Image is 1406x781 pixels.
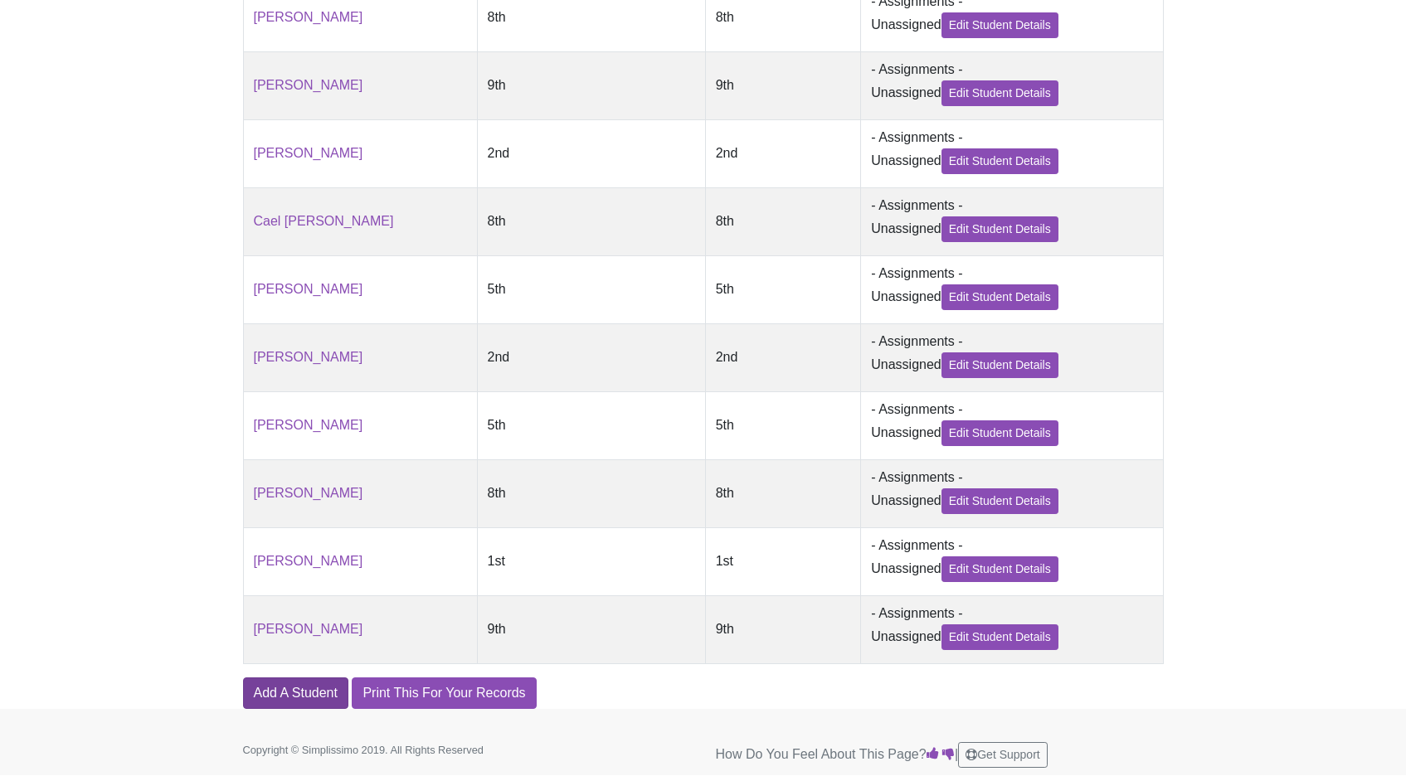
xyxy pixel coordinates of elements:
[958,742,1048,768] button: Get Support
[477,459,705,527] td: 8th
[861,595,1163,663] td: - Assignments - Unassigned
[941,216,1058,242] a: Edit Student Details
[254,146,363,160] a: [PERSON_NAME]
[705,119,861,187] td: 2nd
[861,187,1163,255] td: - Assignments - Unassigned
[254,282,363,296] a: [PERSON_NAME]
[254,10,363,24] a: [PERSON_NAME]
[861,51,1163,119] td: - Assignments - Unassigned
[861,255,1163,323] td: - Assignments - Unassigned
[243,677,348,709] a: Add A Student
[705,527,861,595] td: 1st
[861,323,1163,391] td: - Assignments - Unassigned
[941,284,1058,310] a: Edit Student Details
[254,486,363,500] a: [PERSON_NAME]
[254,78,363,92] a: [PERSON_NAME]
[716,742,1164,768] p: How Do You Feel About This Page? |
[861,527,1163,595] td: - Assignments - Unassigned
[941,12,1058,38] a: Edit Student Details
[941,556,1058,582] a: Edit Student Details
[477,595,705,663] td: 9th
[477,527,705,595] td: 1st
[705,459,861,527] td: 8th
[477,187,705,255] td: 8th
[705,255,861,323] td: 5th
[705,595,861,663] td: 9th
[705,323,861,391] td: 2nd
[861,391,1163,459] td: - Assignments - Unassigned
[861,119,1163,187] td: - Assignments - Unassigned
[477,119,705,187] td: 2nd
[941,80,1058,106] a: Edit Student Details
[705,51,861,119] td: 9th
[243,742,533,758] p: Copyright © Simplissimo 2019. All Rights Reserved
[477,323,705,391] td: 2nd
[254,214,394,228] a: Cael [PERSON_NAME]
[477,391,705,459] td: 5th
[705,187,861,255] td: 8th
[254,554,363,568] a: [PERSON_NAME]
[941,624,1058,650] a: Edit Student Details
[941,488,1058,514] a: Edit Student Details
[352,677,536,709] a: Print This For Your Records
[861,459,1163,527] td: - Assignments - Unassigned
[941,148,1058,174] a: Edit Student Details
[941,352,1058,378] a: Edit Student Details
[941,420,1058,446] a: Edit Student Details
[705,391,861,459] td: 5th
[254,622,363,636] a: [PERSON_NAME]
[477,51,705,119] td: 9th
[254,418,363,432] a: [PERSON_NAME]
[477,255,705,323] td: 5th
[254,350,363,364] a: [PERSON_NAME]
